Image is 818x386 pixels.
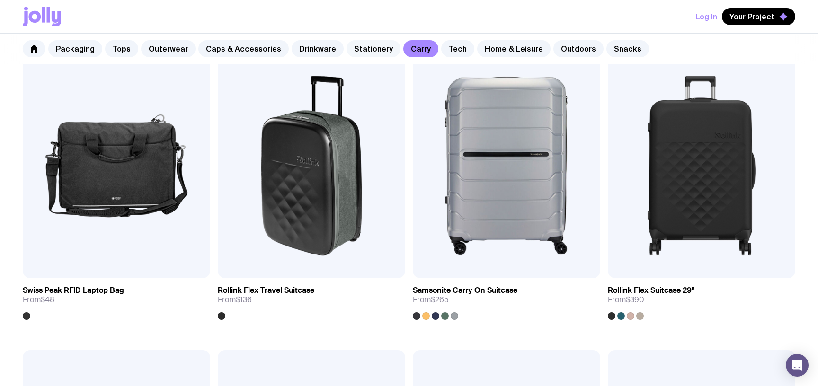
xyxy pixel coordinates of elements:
span: From [23,295,54,305]
a: Caps & Accessories [198,40,289,57]
a: Snacks [606,40,649,57]
span: $390 [626,295,644,305]
h3: Rollink Flex Suitcase 29" [608,286,694,295]
h3: Rollink Flex Travel Suitcase [218,286,314,295]
span: $48 [41,295,54,305]
button: Log In [695,8,717,25]
a: Drinkware [292,40,344,57]
h3: Samsonite Carry On Suitcase [413,286,517,295]
a: Packaging [48,40,102,57]
a: Outdoors [553,40,604,57]
h3: Swiss Peak RFID Laptop Bag [23,286,124,295]
span: Your Project [729,12,774,21]
a: Tops [105,40,138,57]
a: Samsonite Carry On SuitcaseFrom$265 [413,278,600,320]
div: Open Intercom Messenger [786,354,809,377]
button: Your Project [722,8,795,25]
span: From [608,295,644,305]
a: Outerwear [141,40,196,57]
a: Rollink Flex Travel SuitcaseFrom$136 [218,278,405,320]
span: From [218,295,252,305]
a: Swiss Peak RFID Laptop BagFrom$48 [23,278,210,320]
span: $136 [236,295,252,305]
a: Stationery [347,40,400,57]
span: From [413,295,449,305]
a: Tech [441,40,474,57]
span: $265 [431,295,449,305]
a: Home & Leisure [477,40,551,57]
a: Carry [403,40,438,57]
a: Rollink Flex Suitcase 29"From$390 [608,278,795,320]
